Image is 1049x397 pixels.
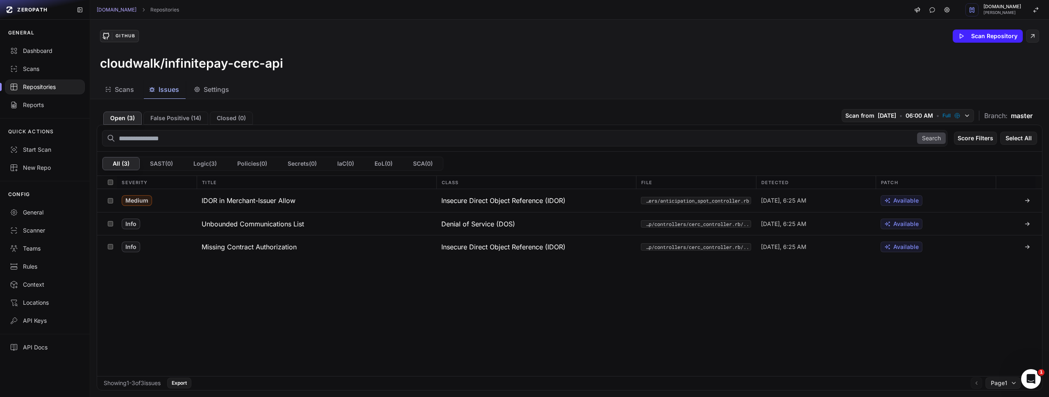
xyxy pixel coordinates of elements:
h3: cloudwalk/infinitepay-cerc-api [100,56,283,71]
div: Scans [10,65,80,73]
span: [PERSON_NAME] [983,11,1021,15]
button: All (3) [102,157,140,170]
div: Title [197,176,436,189]
button: Search [917,132,946,144]
button: app/controllers/anticipation_spot_controller.rb [641,197,751,204]
span: [DATE] [878,112,896,120]
div: Scanner [10,226,80,235]
span: • [899,112,902,120]
button: Export [167,378,191,388]
div: Showing 1 - 3 of 3 issues [104,379,161,387]
button: Page1 [985,377,1021,389]
p: QUICK ACTIONS [8,128,54,135]
button: Secrets(0) [277,157,327,170]
iframe: Intercom live chat [1021,369,1041,389]
span: Available [893,196,919,205]
span: Denial of Service (DOS) [441,219,515,229]
button: IaC(0) [327,157,364,170]
button: Missing Contract Authorization [197,235,436,258]
span: Full [942,112,951,119]
button: Logic(3) [183,157,227,170]
div: Patch [876,176,995,189]
button: ../2ee92c416705ffe02c06838fe1c7427c314e0e7d/app/controllers/cerc_controller.rb [641,220,751,228]
span: Insecure Direct Object Reference (IDOR) [441,196,565,205]
span: 1 [1038,369,1044,376]
button: SAST(0) [140,157,183,170]
span: Insecure Direct Object Reference (IDOR) [441,242,565,252]
button: False Positive (14) [143,112,208,125]
h3: Unbounded Communications List [202,219,304,229]
div: General [10,208,80,217]
div: Severity [117,176,197,189]
button: Open (3) [103,112,142,125]
div: Dashboard [10,47,80,55]
button: Scan from [DATE] • 06:00 AM • Full [842,109,974,122]
span: Available [893,220,919,228]
div: Context [10,281,80,289]
div: API Keys [10,317,80,325]
span: Scans [115,84,134,94]
div: Rules [10,262,80,271]
div: File [636,176,756,189]
button: ../2ee92c416705ffe02c06838fe1c7427c314e0e7d/app/controllers/cerc_controller.rb [641,243,751,251]
a: [DOMAIN_NAME] [97,7,136,13]
div: Info Missing Contract Authorization Insecure Direct Object Reference (IDOR) ../2ee92c416705ffe02c... [97,235,1042,258]
p: GENERAL [8,30,34,36]
div: Detected [756,176,876,189]
span: Page 1 [991,379,1007,387]
p: CONFIG [8,191,30,198]
button: Unbounded Communications List [197,212,436,235]
div: Teams [10,244,80,253]
span: • [936,112,939,120]
span: [DATE], 6:25 AM [761,220,806,228]
span: [DATE], 6:25 AM [761,243,806,251]
span: Branch: [984,111,1008,121]
svg: chevron right, [141,7,146,13]
div: Locations [10,299,80,307]
button: Policies(0) [227,157,277,170]
span: Medium [122,195,152,206]
span: Scan from [845,112,874,120]
span: ZEROPATH [17,7,48,13]
span: 06:00 AM [906,112,933,120]
nav: breadcrumb [97,7,179,13]
span: Settings [204,84,229,94]
h3: Missing Contract Authorization [202,242,297,252]
span: Info [122,219,140,229]
div: Class [436,176,636,189]
span: [DOMAIN_NAME] [983,5,1021,9]
div: API Docs [10,343,80,351]
div: Reports [10,101,80,109]
div: Medium IDOR in Merchant-Issuer Allow Insecure Direct Object Reference (IDOR) app/controllers/anti... [97,189,1042,212]
button: Select All [1000,132,1037,145]
button: Score Filters [954,132,997,145]
button: Closed (0) [210,112,253,125]
button: EoL(0) [364,157,403,170]
span: [DATE], 6:25 AM [761,196,806,205]
div: Info Unbounded Communications List Denial of Service (DOS) ../2ee92c416705ffe02c06838fe1c7427c314... [97,212,1042,235]
span: Issues [159,84,179,94]
button: Scan Repository [953,30,1023,43]
div: Repositories [10,83,80,91]
h3: IDOR in Merchant-Issuer Allow [202,196,295,205]
button: IDOR in Merchant-Issuer Allow [197,189,436,212]
span: master [1011,111,1033,121]
span: Info [122,242,140,252]
div: GitHub [112,32,138,40]
a: Repositories [150,7,179,13]
div: New Repo [10,164,80,172]
div: Start Scan [10,146,80,154]
button: SCA(0) [403,157,443,170]
span: Available [893,243,919,251]
a: ZEROPATH [3,3,70,16]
